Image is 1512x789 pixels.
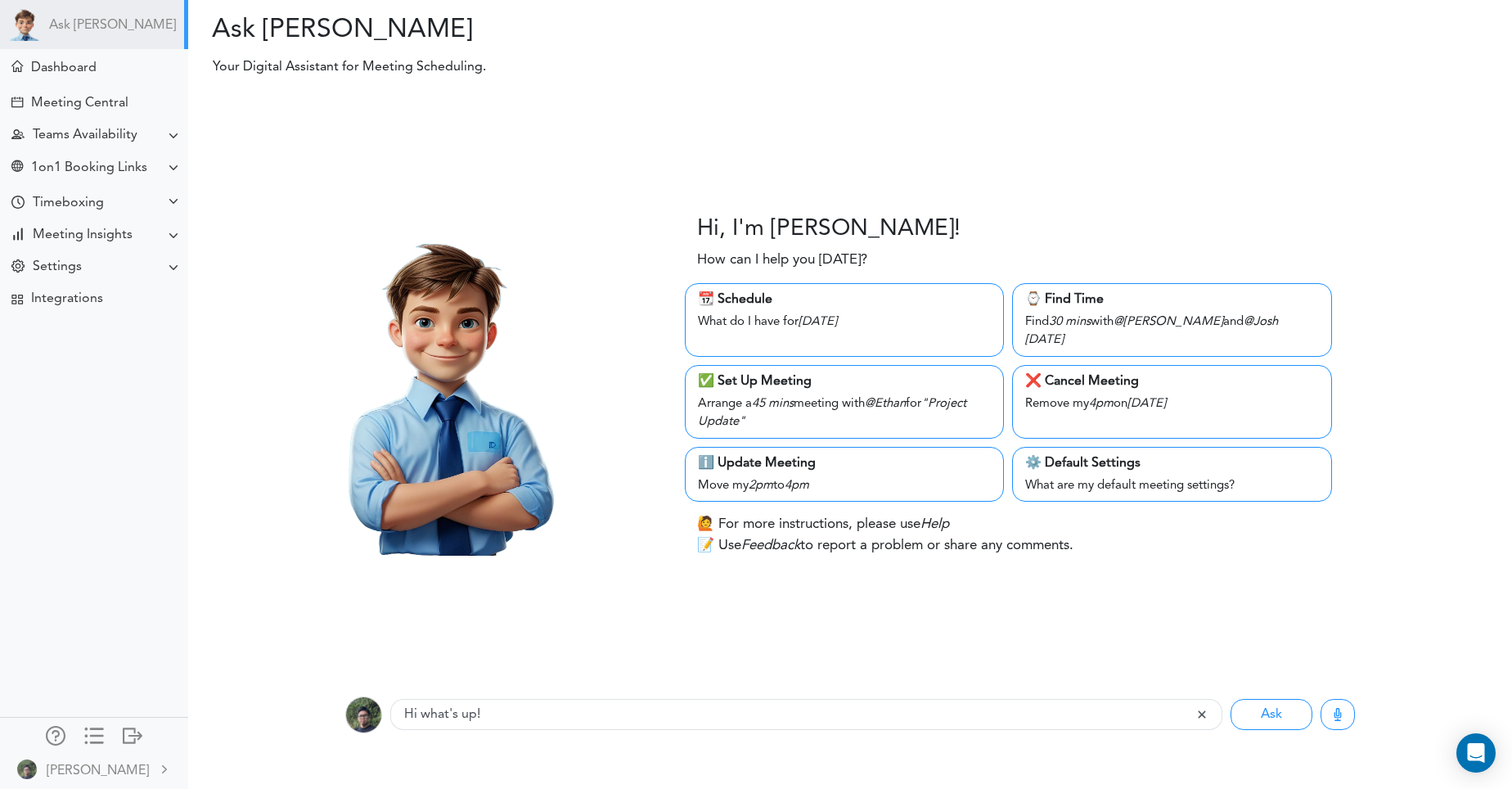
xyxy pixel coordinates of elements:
[11,61,23,72] div: Meeting Dashboard
[17,760,37,779] img: 9k=
[1025,309,1319,350] div: Find with and
[8,8,41,41] img: Powered by TEAMCAL AI
[1127,398,1166,410] i: [DATE]
[741,539,800,552] i: Feedback
[1231,699,1312,730] button: Ask
[1114,316,1223,328] i: @[PERSON_NAME]
[1025,453,1319,473] div: ⚙️ Default Settings
[697,216,961,244] h3: Hi, I'm [PERSON_NAME]!
[11,294,23,305] div: TEAMCAL AI Workflow Apps
[697,250,867,271] p: How can I help you [DATE]?
[1025,290,1319,309] div: ⌚️ Find Time
[1049,316,1091,328] i: 30 mins
[1025,334,1064,346] i: [DATE]
[1244,316,1278,328] i: @Josh
[698,290,992,309] div: 📆 Schedule
[84,726,104,742] div: Show only icons
[46,726,65,749] a: Manage Members and Externals
[752,398,794,410] i: 45 mins
[200,15,838,46] h2: Ask [PERSON_NAME]
[785,480,809,492] i: 4pm
[1025,391,1319,414] div: Remove my on
[697,535,1073,557] p: 📝 Use to report a problem or share any comments.
[33,196,104,211] div: Timeboxing
[11,97,23,108] div: Create Meeting
[31,96,128,111] div: Meeting Central
[1025,372,1319,391] div: ❌ Cancel Meeting
[31,61,97,76] div: Dashboard
[865,398,906,410] i: @Ethan
[49,18,176,34] a: Ask [PERSON_NAME]
[345,697,382,733] img: 9k=
[33,228,133,243] div: Meeting Insights
[698,473,992,496] div: Move my to
[698,398,966,429] i: "Project Update"
[1025,473,1319,496] div: What are my default meeting settings?
[11,196,25,211] div: Time Your Goals
[698,309,992,332] div: What do I have for
[2,751,187,787] a: [PERSON_NAME]
[1456,733,1496,773] div: Open Intercom Messenger
[31,291,103,307] div: Integrations
[201,57,1128,77] p: Your Digital Assistant for Meeting Scheduling.
[698,372,992,391] div: ✅ Set Up Meeting
[273,216,613,556] img: Theo.png
[698,391,992,432] div: Arrange a meeting with for
[31,160,147,176] div: 1on1 Booking Links
[84,726,104,749] a: Change side menu
[46,726,65,742] div: Manage Members and Externals
[749,480,773,492] i: 2pm
[11,160,23,176] div: Share Meeting Link
[697,514,949,535] p: 🙋 For more instructions, please use
[47,761,149,781] div: [PERSON_NAME]
[33,259,82,275] div: Settings
[920,517,949,531] i: Help
[698,453,992,473] div: ℹ️ Update Meeting
[799,316,837,328] i: [DATE]
[33,128,137,143] div: Teams Availability
[1089,398,1114,410] i: 4pm
[123,726,142,742] div: Log out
